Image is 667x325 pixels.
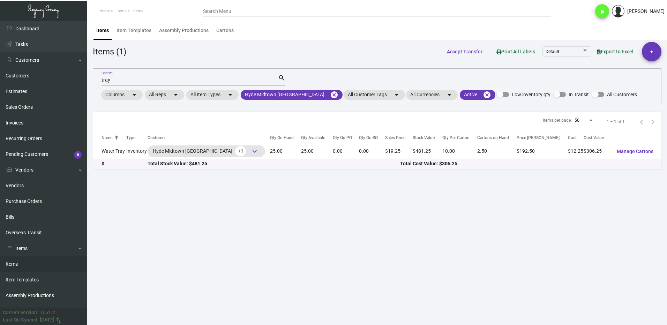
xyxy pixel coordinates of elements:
div: Current version: [3,309,38,316]
div: Hyde Midtown [GEOGRAPHIC_DATA] [153,146,260,157]
button: Export to Excel [591,45,639,58]
mat-icon: search [278,74,285,82]
td: Inventory [126,144,148,159]
div: Items (1) [93,45,126,58]
mat-icon: arrow_drop_down [130,91,138,99]
td: 25.00 [270,144,301,159]
span: Accept Transfer [447,49,482,54]
div: Items per page: [543,117,572,123]
span: keyboard_arrow_down [250,147,259,156]
div: 0.51.2 [41,309,55,316]
mat-icon: cancel [483,91,491,99]
button: Accept Transfer [441,45,488,58]
td: 25.00 [301,144,333,159]
td: $12.25 [568,144,584,159]
span: + [650,42,653,61]
div: [PERSON_NAME] [627,8,665,15]
button: Print All Labels [491,45,541,58]
div: Price [PERSON_NAME] [517,135,568,141]
i: play_arrow [598,8,606,16]
div: Qty Per Carton [442,135,470,141]
div: Qty Per Carton [442,135,477,141]
td: 0.00 [359,144,385,159]
span: All Customers [607,90,637,99]
mat-icon: arrow_drop_down [226,91,234,99]
mat-chip: Columns [101,90,143,100]
div: Cartons [216,27,234,34]
div: 1 – 1 of 1 [607,119,625,125]
span: Items [133,9,143,13]
td: Water Tray [93,144,126,159]
span: Export to Excel [597,49,634,54]
td: $306.25 [584,144,611,159]
td: $19.25 [385,144,413,159]
div: Qty On SO [359,135,385,141]
span: Print All Labels [496,49,535,54]
div: Cost [568,135,584,141]
button: Manage Cartons [611,145,659,158]
div: Price [PERSON_NAME] [517,135,560,141]
span: In Transit [569,90,589,99]
div: Stock Value [413,135,435,141]
div: Total Cost Value: $306.25 [400,160,653,167]
mat-select: Items per page: [575,118,594,123]
div: Stock Value [413,135,442,141]
span: Manage Cartons [617,149,653,154]
span: Items [117,9,127,13]
td: $192.50 [517,144,568,159]
div: Type [126,135,135,141]
div: Name [102,135,126,141]
div: Cost [568,135,577,141]
div: Last Qb Synced: [DATE] [3,316,54,324]
mat-chip: All Customer Tags [344,90,405,100]
span: Default [546,49,559,54]
img: admin@bootstrapmaster.com [612,5,624,17]
div: Cost Value [584,135,604,141]
div: Qty On Hand [270,135,301,141]
td: 2.50 [477,144,517,159]
div: Qty Available [301,135,333,141]
th: Customer [148,131,270,144]
span: 50 [575,118,579,123]
div: Type [126,135,148,141]
button: Previous page [636,116,647,127]
div: Cost Value [584,135,611,141]
div: Qty On PO [333,135,352,141]
div: Assembly Productions [159,27,209,34]
button: + [642,42,661,61]
div: Cartons on Hand [477,135,509,141]
div: Sales Price [385,135,405,141]
div: Qty On Hand [270,135,294,141]
mat-chip: All Item Types [186,90,239,100]
mat-chip: All Currencies [406,90,458,100]
div: Item Templates [117,27,151,34]
div: Qty Available [301,135,325,141]
button: Next page [647,116,658,127]
div: Qty On SO [359,135,378,141]
mat-chip: Hyde Midtown [GEOGRAPHIC_DATA] [241,90,343,100]
div: Total Stock Value: $481.25 [148,160,400,167]
td: $481.25 [413,144,442,159]
div: Sales Price [385,135,413,141]
mat-chip: Active [460,90,495,100]
td: 10.00 [442,144,477,159]
span: Low inventory qty [512,90,550,99]
div: Qty On PO [333,135,359,141]
div: Name [102,135,112,141]
mat-icon: arrow_drop_down [172,91,180,99]
mat-icon: arrow_drop_down [392,91,401,99]
span: +1 [235,146,246,156]
mat-icon: arrow_drop_down [445,91,454,99]
td: 0.00 [333,144,359,159]
div: Items [96,27,109,34]
button: play_arrow [595,4,609,18]
div: $ [102,160,148,167]
span: Home [99,9,110,13]
div: Cartons on Hand [477,135,517,141]
mat-icon: cancel [330,91,338,99]
mat-chip: All Reps [145,90,184,100]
